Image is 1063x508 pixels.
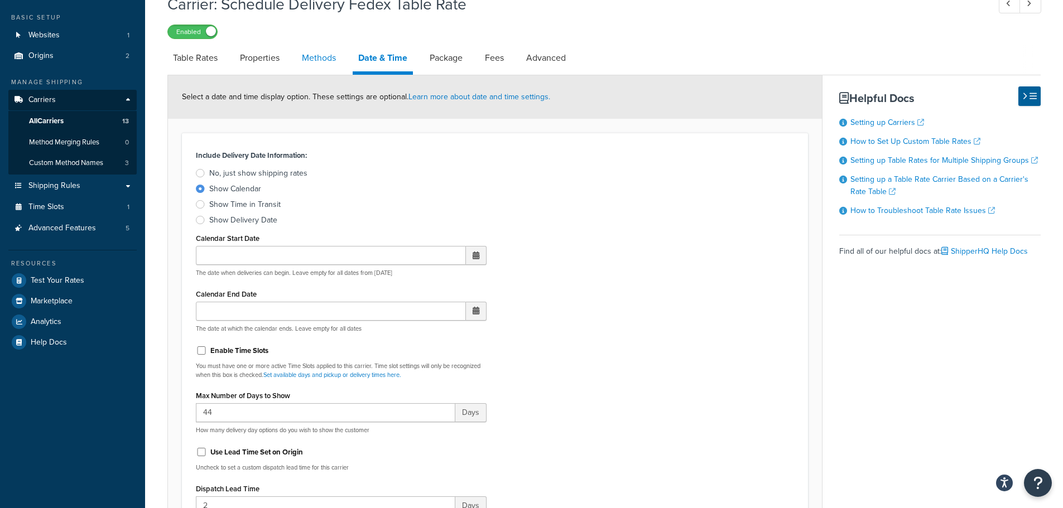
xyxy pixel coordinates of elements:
a: Time Slots1 [8,197,137,217]
span: Websites [28,31,60,40]
span: 2 [126,51,129,61]
a: Help Docs [8,332,137,352]
p: You must have one or more active Time Slots applied to this carrier. Time slot settings will only... [196,362,487,379]
label: Enable Time Slots [210,346,268,356]
a: Method Merging Rules0 [8,132,137,153]
a: Custom Method Names3 [8,153,137,173]
span: Time Slots [28,202,64,212]
span: 13 [122,117,129,126]
span: Days [455,403,487,422]
p: Uncheck to set a custom dispatch lead time for this carrier [196,463,487,472]
a: Shipping Rules [8,176,137,196]
a: Advanced [521,45,571,71]
div: Resources [8,259,137,268]
a: Learn more about date and time settings. [408,91,550,103]
span: Origins [28,51,54,61]
div: Basic Setup [8,13,137,22]
li: Advanced Features [8,218,137,239]
label: Dispatch Lead Time [196,485,259,493]
span: 3 [125,158,129,168]
div: Manage Shipping [8,78,137,87]
div: Show Calendar [209,183,261,195]
span: Marketplace [31,297,73,306]
span: All Carriers [29,117,64,126]
span: Method Merging Rules [29,138,99,147]
a: Date & Time [353,45,413,75]
a: Table Rates [167,45,223,71]
a: Marketplace [8,291,137,311]
p: How many delivery day options do you wish to show the customer [196,426,487,434]
a: AllCarriers13 [8,111,137,132]
span: Carriers [28,95,56,105]
li: Carriers [8,90,137,175]
button: Open Resource Center [1024,469,1052,497]
label: Calendar Start Date [196,234,259,243]
a: Origins2 [8,46,137,66]
div: Show Delivery Date [209,215,277,226]
li: Time Slots [8,197,137,217]
span: Help Docs [31,338,67,347]
a: Setting up Carriers [850,117,924,128]
li: Method Merging Rules [8,132,137,153]
label: Max Number of Days to Show [196,391,290,400]
p: The date at which the calendar ends. Leave empty for all dates [196,325,487,333]
p: The date when deliveries can begin. Leave empty for all dates from [DATE] [196,269,487,277]
li: Custom Method Names [8,153,137,173]
span: 1 [127,31,129,40]
a: ShipperHQ Help Docs [941,245,1028,257]
li: Websites [8,25,137,46]
a: Setting up a Table Rate Carrier Based on a Carrier's Rate Table [850,173,1028,197]
a: Websites1 [8,25,137,46]
div: No, just show shipping rates [209,168,307,179]
h3: Helpful Docs [839,92,1041,104]
a: Properties [234,45,285,71]
a: Test Your Rates [8,270,137,291]
button: Hide Help Docs [1018,86,1041,106]
a: Methods [296,45,341,71]
div: Find all of our helpful docs at: [839,235,1041,259]
a: Package [424,45,468,71]
span: 0 [125,138,129,147]
span: Shipping Rules [28,181,80,191]
a: How to Set Up Custom Table Rates [850,136,980,147]
span: Advanced Features [28,224,96,233]
span: 1 [127,202,129,212]
a: Analytics [8,312,137,332]
span: Select a date and time display option. These settings are optional. [182,91,550,103]
span: Analytics [31,317,61,327]
a: Carriers [8,90,137,110]
div: Show Time in Transit [209,199,281,210]
a: Fees [479,45,509,71]
a: Set available days and pickup or delivery times here. [263,370,401,379]
label: Include Delivery Date Information: [196,148,307,163]
a: Advanced Features5 [8,218,137,239]
span: Test Your Rates [31,276,84,286]
a: How to Troubleshoot Table Rate Issues [850,205,995,216]
span: 5 [126,224,129,233]
li: Origins [8,46,137,66]
span: Custom Method Names [29,158,103,168]
a: Setting up Table Rates for Multiple Shipping Groups [850,154,1038,166]
label: Use Lead Time Set on Origin [210,447,303,457]
label: Enabled [168,25,217,38]
label: Calendar End Date [196,290,257,298]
